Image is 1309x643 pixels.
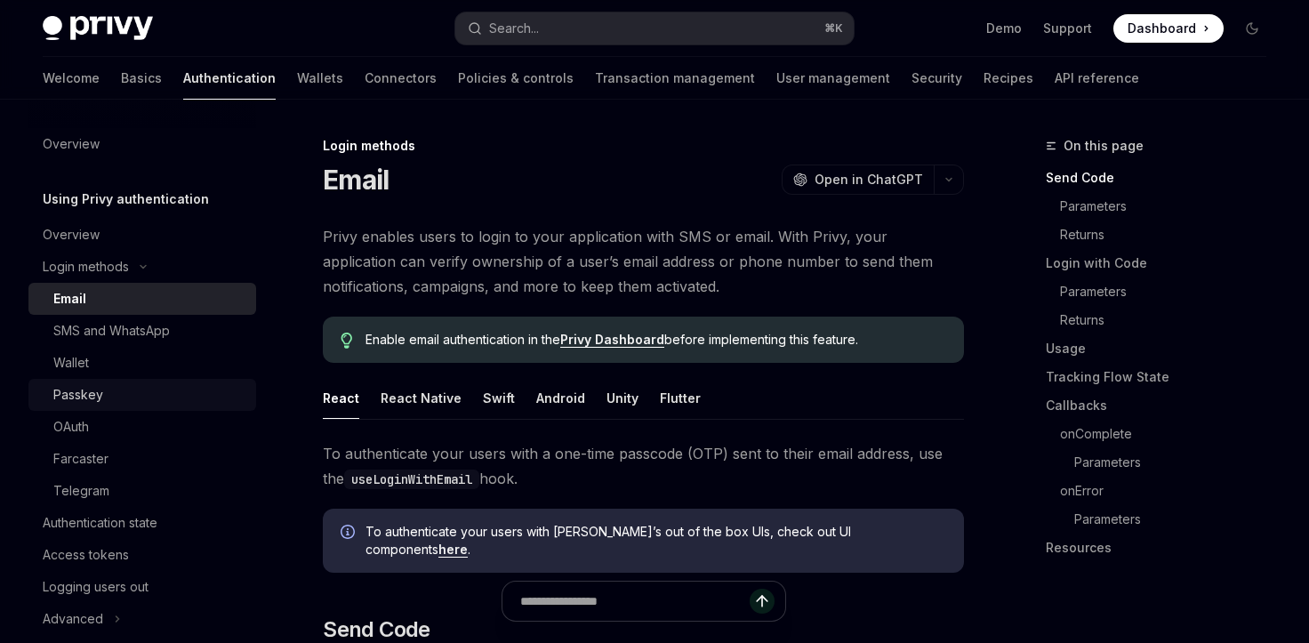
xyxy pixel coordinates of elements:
[341,333,353,349] svg: Tip
[536,377,585,419] button: Android
[1060,192,1281,221] a: Parameters
[1046,334,1281,363] a: Usage
[1046,363,1281,391] a: Tracking Flow State
[911,57,962,100] a: Security
[53,416,89,438] div: OAuth
[43,189,209,210] h5: Using Privy authentication
[28,507,256,539] a: Authentication state
[43,57,100,100] a: Welcome
[43,16,153,41] img: dark logo
[341,525,358,543] svg: Info
[1055,57,1139,100] a: API reference
[1074,505,1281,534] a: Parameters
[344,470,479,489] code: useLoginWithEmail
[28,539,256,571] a: Access tokens
[365,57,437,100] a: Connectors
[483,377,515,419] button: Swift
[28,571,256,603] a: Logging users out
[458,57,574,100] a: Policies & controls
[1060,420,1281,448] a: onComplete
[28,315,256,347] a: SMS and WhatsApp
[323,441,964,491] span: To authenticate your users with a one-time passcode (OTP) sent to their email address, use the hook.
[1064,135,1144,157] span: On this page
[1046,249,1281,277] a: Login with Code
[43,608,103,630] div: Advanced
[1060,221,1281,249] a: Returns
[1060,277,1281,306] a: Parameters
[323,377,359,419] button: React
[782,165,934,195] button: Open in ChatGPT
[323,224,964,299] span: Privy enables users to login to your application with SMS or email. With Privy, your application ...
[815,171,923,189] span: Open in ChatGPT
[43,576,149,598] div: Logging users out
[1046,534,1281,562] a: Resources
[43,224,100,245] div: Overview
[28,443,256,475] a: Farcaster
[776,57,890,100] a: User management
[28,219,256,251] a: Overview
[53,384,103,406] div: Passkey
[53,320,170,342] div: SMS and WhatsApp
[43,256,129,277] div: Login methods
[28,347,256,379] a: Wallet
[984,57,1033,100] a: Recipes
[1043,20,1092,37] a: Support
[323,164,389,196] h1: Email
[53,288,86,309] div: Email
[1060,306,1281,334] a: Returns
[365,523,946,559] span: To authenticate your users with [PERSON_NAME]’s out of the box UIs, check out UI components .
[53,480,109,502] div: Telegram
[1113,14,1224,43] a: Dashboard
[297,57,343,100] a: Wallets
[1046,391,1281,420] a: Callbacks
[1046,164,1281,192] a: Send Code
[750,589,775,614] button: Send message
[53,448,108,470] div: Farcaster
[183,57,276,100] a: Authentication
[28,128,256,160] a: Overview
[121,57,162,100] a: Basics
[986,20,1022,37] a: Demo
[1128,20,1196,37] span: Dashboard
[560,332,664,348] a: Privy Dashboard
[53,352,89,374] div: Wallet
[455,12,854,44] button: Search...⌘K
[365,331,946,349] span: Enable email authentication in the before implementing this feature.
[28,283,256,315] a: Email
[1060,477,1281,505] a: onError
[381,377,462,419] button: React Native
[438,542,468,558] a: here
[489,18,539,39] div: Search...
[595,57,755,100] a: Transaction management
[1074,448,1281,477] a: Parameters
[28,475,256,507] a: Telegram
[43,512,157,534] div: Authentication state
[323,137,964,155] div: Login methods
[28,411,256,443] a: OAuth
[43,133,100,155] div: Overview
[28,379,256,411] a: Passkey
[606,377,638,419] button: Unity
[660,377,701,419] button: Flutter
[824,21,843,36] span: ⌘ K
[1238,14,1266,43] button: Toggle dark mode
[43,544,129,566] div: Access tokens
